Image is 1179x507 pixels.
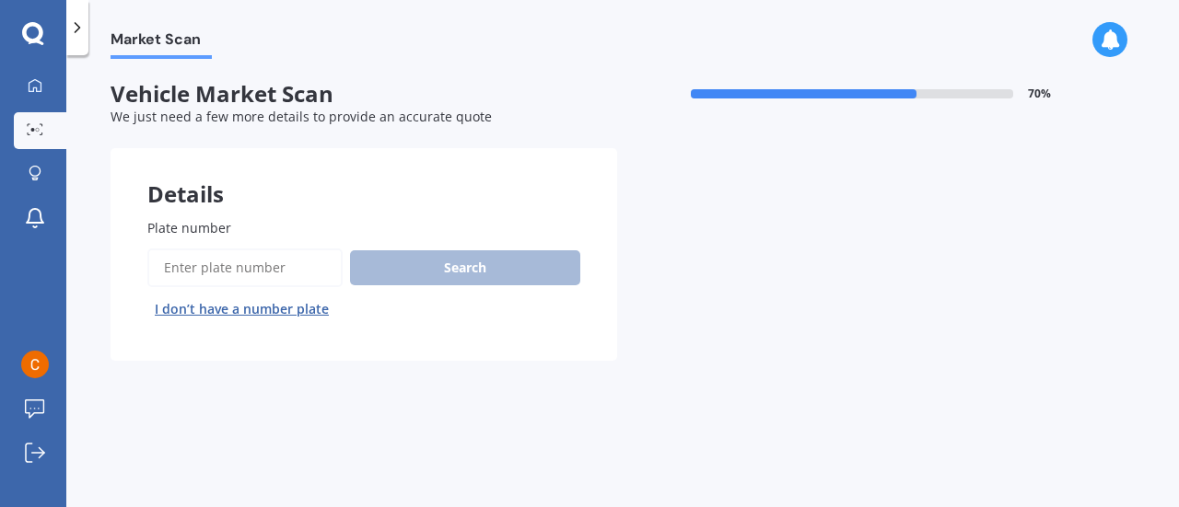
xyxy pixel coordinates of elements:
[147,294,336,324] button: I don’t have a number plate
[111,108,492,125] span: We just need a few more details to provide an accurate quote
[111,30,212,55] span: Market Scan
[1028,87,1051,100] span: 70 %
[21,351,49,378] img: ACg8ocLQdo-wLOM6Mce8MoI_2b1gpFEz8OtABLb7XIJ1f51vPjtzEQ=s96-c
[111,148,617,203] div: Details
[111,81,617,108] span: Vehicle Market Scan
[147,248,343,287] input: Enter plate number
[147,219,231,236] span: Plate number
